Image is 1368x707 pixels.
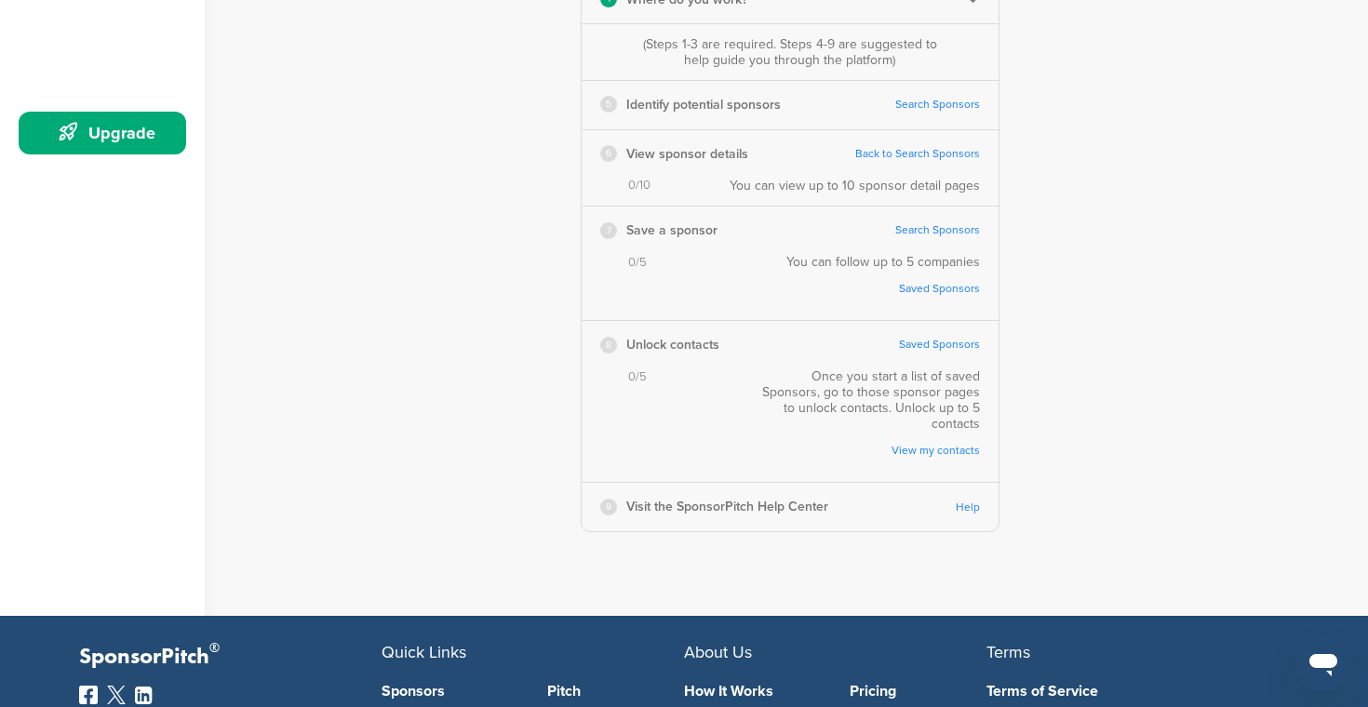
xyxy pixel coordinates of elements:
[626,495,828,518] p: Visit the SponsorPitch Help Center
[547,684,685,699] a: Pitch
[382,684,519,699] a: Sponsors
[895,223,980,237] a: Search Sponsors
[684,642,752,662] span: About Us
[107,686,126,704] img: Twitter
[209,636,220,660] span: ®
[986,684,1261,699] a: Terms of Service
[684,684,822,699] a: How It Works
[805,282,980,296] a: Saved Sponsors
[628,255,647,271] span: 0/5
[956,500,980,514] a: Help
[786,254,980,308] div: You can follow up to 5 companies
[751,368,980,470] div: Once you start a list of saved Sponsors, go to those sponsor pages to unlock contacts. Unlock up ...
[850,684,987,699] a: Pricing
[79,644,382,671] p: SponsorPitch
[600,337,617,353] div: 8
[626,93,781,116] p: Identify potential sponsors
[79,686,98,704] img: Facebook
[626,333,719,356] p: Unlock contacts
[1294,633,1353,692] iframe: Button to launch messaging window
[626,142,748,166] p: View sponsor details
[19,112,186,154] a: Upgrade
[730,178,980,193] div: You can view up to 10 sponsor detail pages
[899,338,980,352] a: Saved Sponsors
[986,642,1030,662] span: Terms
[628,369,647,385] span: 0/5
[28,116,186,150] div: Upgrade
[600,499,617,515] div: 9
[626,219,718,242] p: Save a sponsor
[600,145,617,162] div: 6
[600,96,617,113] div: 5
[770,444,980,458] a: View my contacts
[382,642,466,662] span: Quick Links
[855,147,980,161] a: Back to Search Sponsors
[600,222,617,239] div: 7
[895,98,980,112] a: Search Sponsors
[638,36,942,68] div: (Steps 1-3 are required. Steps 4-9 are suggested to help guide you through the platform)
[628,178,650,193] span: 0/10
